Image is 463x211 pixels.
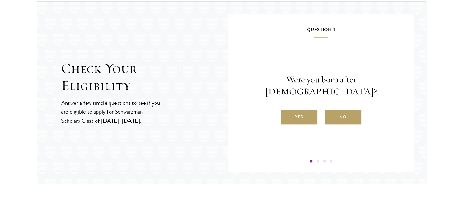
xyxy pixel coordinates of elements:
label: Yes [281,110,317,124]
p: Were you born after [DEMOGRAPHIC_DATA]? [247,73,396,98]
h2: Check Your Eligibility [61,60,228,94]
label: No [325,110,361,124]
h5: Question 1 [247,26,396,38]
p: Answer a few simple questions to see if you are eligible to apply for Schwarzman Scholars Class o... [61,98,161,125]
